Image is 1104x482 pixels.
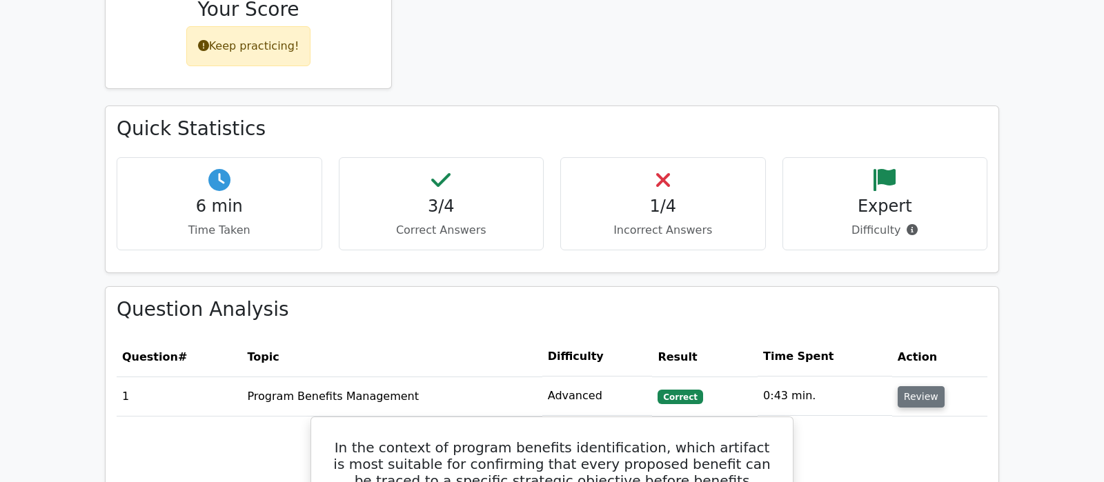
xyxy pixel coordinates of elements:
[117,117,987,141] h3: Quick Statistics
[652,337,758,376] th: Result
[128,197,310,217] h4: 6 min
[794,222,976,239] p: Difficulty
[758,337,892,376] th: Time Spent
[542,376,653,416] td: Advanced
[117,337,241,376] th: #
[794,197,976,217] h4: Expert
[542,337,653,376] th: Difficulty
[758,376,892,416] td: 0:43 min.
[122,350,178,363] span: Question
[351,222,533,239] p: Correct Answers
[128,222,310,239] p: Time Taken
[572,197,754,217] h4: 1/4
[898,386,945,408] button: Review
[351,197,533,217] h4: 3/4
[241,337,542,376] th: Topic
[117,298,987,321] h3: Question Analysis
[892,337,987,376] th: Action
[658,390,702,403] span: Correct
[186,26,311,66] div: Keep practicing!
[241,376,542,416] td: Program Benefits Management
[117,376,241,416] td: 1
[572,222,754,239] p: Incorrect Answers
